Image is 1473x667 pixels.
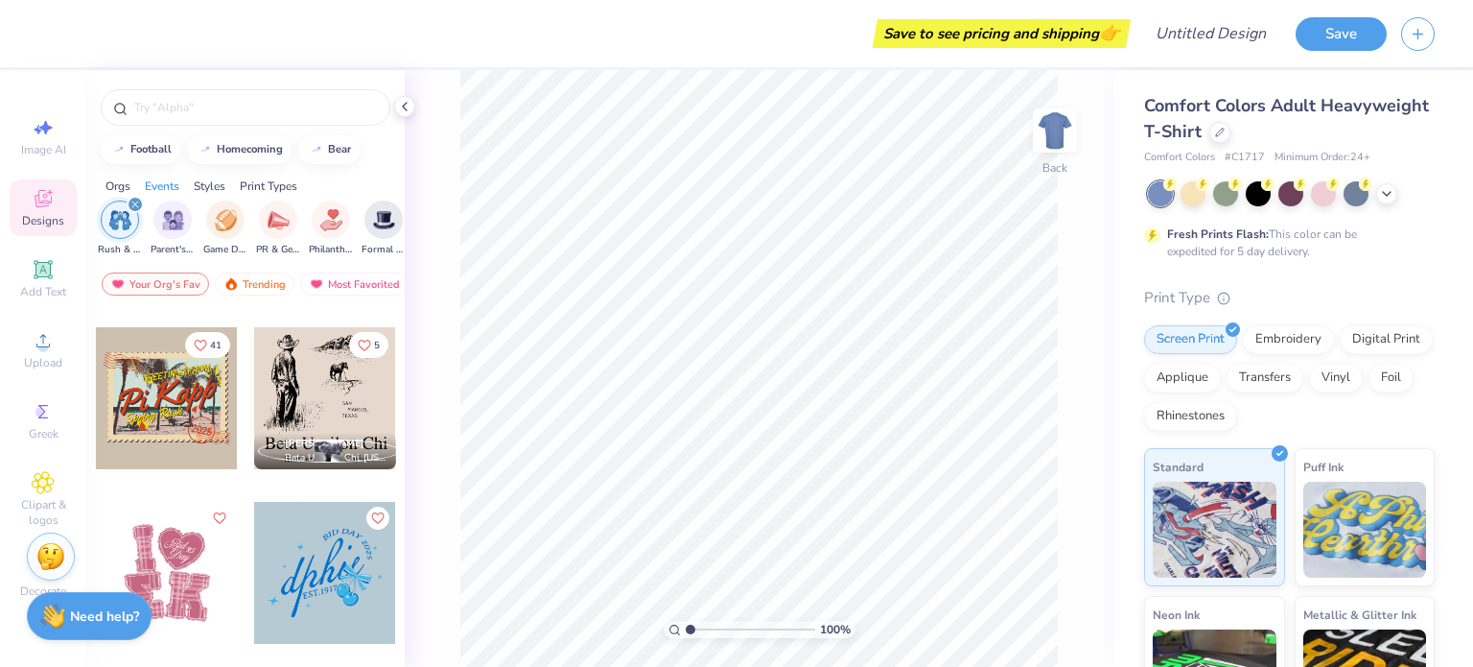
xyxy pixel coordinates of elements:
span: Minimum Order: 24 + [1274,150,1370,166]
div: Back [1042,159,1067,177]
span: PR & General [256,243,300,257]
span: Image AI [21,142,66,157]
div: homecoming [217,144,283,155]
span: Comfort Colors Adult Heavyweight T-Shirt [1144,94,1429,143]
button: homecoming [187,135,292,164]
button: bear [298,135,360,164]
input: Untitled Design [1140,14,1281,53]
div: Orgs [105,178,130,195]
div: bear [328,144,351,155]
img: Game Day Image [215,209,237,231]
div: Events [145,178,179,195]
div: Most Favorited [300,273,409,296]
span: Upload [24,355,62,370]
span: Neon Ink [1153,605,1200,625]
img: Formal & Semi Image [373,209,395,231]
span: Designs [22,213,64,228]
span: Parent's Weekend [151,243,195,257]
button: filter button [98,201,142,257]
div: Vinyl [1309,364,1363,393]
span: Comfort Colors [1144,150,1215,166]
div: Trending [215,273,294,296]
span: Standard [1153,457,1204,477]
img: PR & General Image [268,209,290,231]
button: Like [208,507,231,530]
button: Like [349,332,388,358]
button: football [101,135,180,164]
button: filter button [362,201,406,257]
span: Puff Ink [1303,457,1344,477]
button: filter button [309,201,353,257]
img: most_fav.gif [110,277,126,291]
img: Philanthropy Image [320,209,342,231]
div: Digital Print [1340,325,1433,354]
img: trending.gif [223,277,239,291]
img: trend_line.gif [309,144,324,155]
div: filter for Formal & Semi [362,201,406,257]
div: Your Org's Fav [102,273,209,296]
span: 100 % [820,621,851,638]
div: filter for PR & General [256,201,300,257]
img: Puff Ink [1303,482,1427,578]
span: Clipart & logos [10,497,77,528]
span: Rush & Bid [98,243,142,257]
input: Try "Alpha" [132,98,378,117]
strong: Need help? [70,607,139,626]
span: 5 [374,341,380,350]
span: Game Day [203,243,247,257]
div: Styles [194,178,225,195]
div: This color can be expedited for 5 day delivery. [1167,226,1403,260]
img: trend_line.gif [111,144,127,155]
span: # C1717 [1225,150,1265,166]
span: [PERSON_NAME] [285,437,364,450]
span: Philanthropy [309,243,353,257]
div: Print Types [240,178,297,195]
span: Add Text [20,284,66,299]
button: filter button [203,201,247,257]
div: filter for Game Day [203,201,247,257]
span: Formal & Semi [362,243,406,257]
img: Parent's Weekend Image [162,209,184,231]
div: Embroidery [1243,325,1334,354]
img: Rush & Bid Image [109,209,131,231]
div: Transfers [1227,364,1303,393]
span: 41 [210,341,222,350]
div: Rhinestones [1144,402,1237,431]
strong: Fresh Prints Flash: [1167,226,1269,242]
img: Back [1036,111,1074,150]
button: Save [1296,17,1387,51]
div: football [130,144,172,155]
span: Beta Upsilon Chi, [US_STATE][GEOGRAPHIC_DATA] [285,451,388,465]
button: filter button [256,201,300,257]
button: filter button [151,201,195,257]
div: Applique [1144,364,1221,393]
div: filter for Philanthropy [309,201,353,257]
span: Decorate [20,584,66,599]
div: Foil [1368,364,1414,393]
span: Metallic & Glitter Ink [1303,605,1416,625]
span: 👉 [1099,21,1120,44]
img: trend_line.gif [198,144,213,155]
button: Like [185,332,230,358]
img: Standard [1153,482,1276,578]
button: Like [366,507,389,530]
div: Print Type [1144,287,1435,309]
div: Save to see pricing and shipping [877,19,1126,48]
div: Screen Print [1144,325,1237,354]
div: filter for Parent's Weekend [151,201,195,257]
span: Greek [29,426,58,441]
img: most_fav.gif [309,277,324,291]
div: filter for Rush & Bid [98,201,142,257]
